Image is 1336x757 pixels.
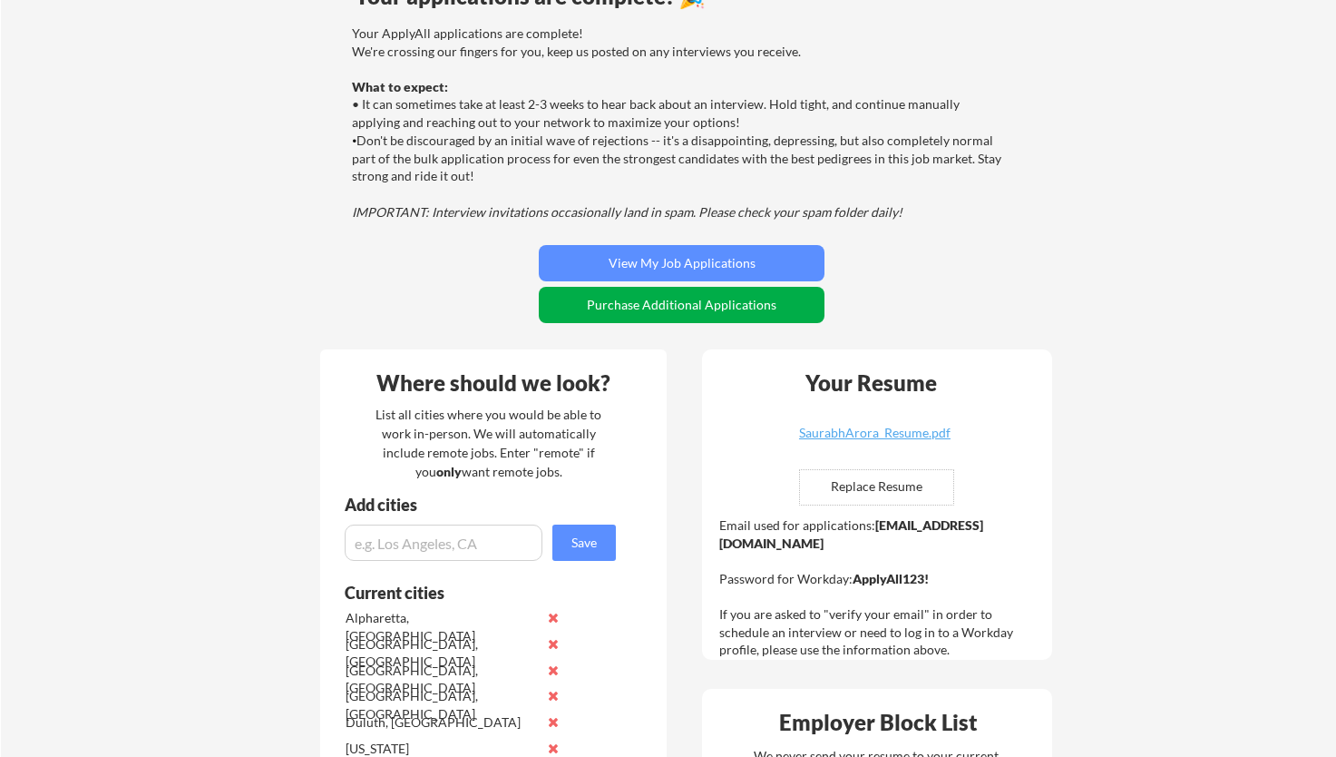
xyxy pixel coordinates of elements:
div: Employer Block List [709,712,1047,733]
input: e.g. Los Angeles, CA [345,525,542,561]
button: Purchase Additional Applications [539,287,824,323]
button: Save [552,525,616,561]
div: Email used for applications: Password for Workday: If you are asked to "verify your email" in ord... [719,516,1039,659]
strong: only [436,464,462,479]
strong: What to expect: [352,79,448,94]
div: Current cities [345,585,596,601]
div: [GEOGRAPHIC_DATA], [GEOGRAPHIC_DATA] [346,662,537,697]
div: Add cities [345,496,620,513]
button: View My Job Applications [539,245,824,281]
div: Duluth, [GEOGRAPHIC_DATA] [346,713,537,732]
a: SaurabhArora_Resume.pdf [766,427,982,455]
div: SaurabhArora_Resume.pdf [766,427,982,439]
div: Your Resume [781,372,961,394]
div: [GEOGRAPHIC_DATA], [GEOGRAPHIC_DATA] [346,687,537,723]
em: IMPORTANT: Interview invitations occasionally land in spam. Please check your spam folder daily! [352,204,902,220]
strong: ApplyAll123! [853,571,929,586]
strong: [EMAIL_ADDRESS][DOMAIN_NAME] [719,517,983,551]
div: Where should we look? [325,372,662,394]
div: List all cities where you would be able to work in-person. We will automatically include remote j... [364,405,613,481]
div: [GEOGRAPHIC_DATA], [GEOGRAPHIC_DATA] [346,635,537,671]
div: Alpharetta, [GEOGRAPHIC_DATA] [346,609,537,644]
font: • [352,134,356,148]
div: Your ApplyAll applications are complete! We're crossing our fingers for you, keep us posted on an... [352,25,1006,221]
